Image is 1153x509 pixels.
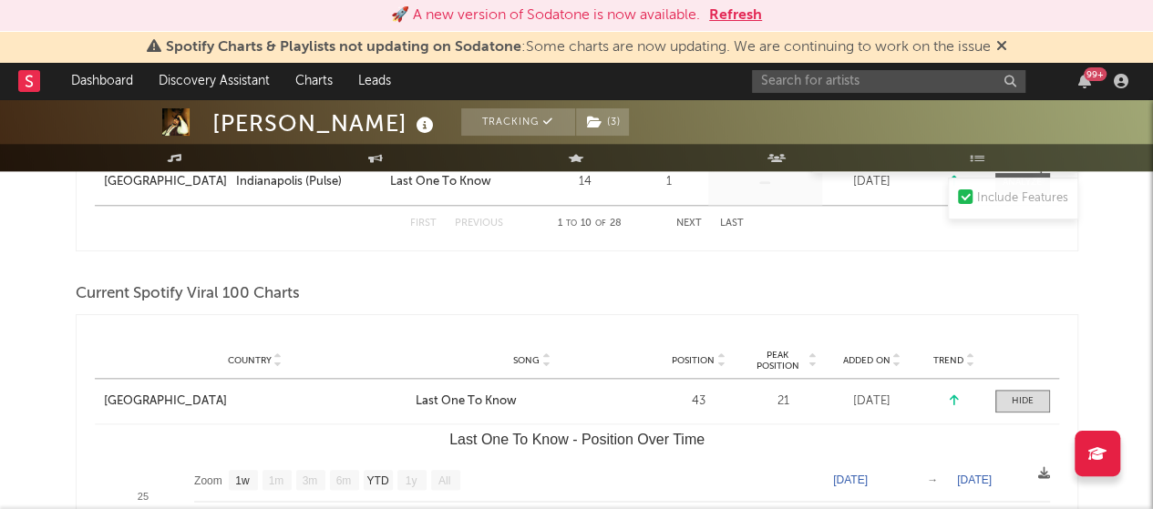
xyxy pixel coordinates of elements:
[449,432,705,447] text: Last One To Know - Position Over Time
[996,40,1007,55] span: Dismiss
[194,474,222,487] text: Zoom
[957,473,992,486] text: [DATE]
[166,40,991,55] span: : Some charts are now updating. We are continuing to work on the issue
[137,491,148,502] text: 25
[228,355,272,366] span: Country
[345,63,404,99] a: Leads
[749,350,807,372] span: Peak Position
[566,219,577,228] span: to
[827,173,918,191] div: [DATE]
[461,108,575,136] button: Tracking
[416,392,517,411] div: Last One To Know
[544,173,626,191] div: 14
[455,219,503,229] button: Previous
[827,392,918,411] div: [DATE]
[366,474,388,487] text: YTD
[335,474,351,487] text: 6m
[1084,67,1107,81] div: 99 +
[391,5,700,26] div: 🚀 A new version of Sodatone is now available.
[268,474,283,487] text: 1m
[1078,74,1091,88] button: 99+
[146,63,283,99] a: Discovery Assistant
[749,392,818,411] div: 21
[104,392,407,411] a: [GEOGRAPHIC_DATA]
[410,219,437,229] button: First
[416,392,649,411] a: Last One To Know
[658,392,740,411] div: 43
[236,173,381,191] a: Indianapolis (Pulse)
[575,108,630,136] span: ( 3 )
[635,173,704,191] div: 1
[76,283,300,305] span: Current Spotify Viral 100 Charts
[833,473,868,486] text: [DATE]
[212,108,438,138] div: [PERSON_NAME]
[438,474,449,487] text: All
[166,40,521,55] span: Spotify Charts & Playlists not updating on Sodatone
[235,474,250,487] text: 1w
[933,355,963,366] span: Trend
[576,108,629,136] button: (3)
[302,474,317,487] text: 3m
[709,5,762,26] button: Refresh
[977,188,1068,209] div: Include Features
[595,219,606,228] span: of
[676,219,702,229] button: Next
[104,392,227,411] div: [GEOGRAPHIC_DATA]
[283,63,345,99] a: Charts
[672,355,715,366] span: Position
[236,173,342,191] div: Indianapolis (Pulse)
[752,70,1025,93] input: Search for artists
[405,474,417,487] text: 1y
[540,213,640,235] div: 1 10 28
[513,355,540,366] span: Song
[390,173,491,191] div: Last One To Know
[104,173,227,191] a: [GEOGRAPHIC_DATA]
[843,355,890,366] span: Added On
[390,173,535,191] a: Last One To Know
[720,219,744,229] button: Last
[58,63,146,99] a: Dashboard
[927,473,938,486] text: →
